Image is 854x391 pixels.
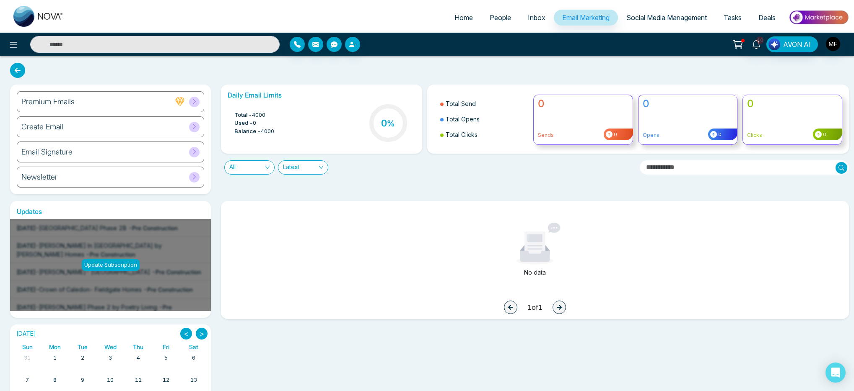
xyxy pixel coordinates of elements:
[21,342,34,352] a: Sunday
[152,352,180,374] td: September 5, 2025
[538,98,628,110] h4: 0
[283,161,323,174] span: Latest
[131,342,145,352] a: Thursday
[746,36,766,51] a: 10
[82,259,140,271] div: Update Subscription
[825,363,846,383] div: Open Intercom Messenger
[481,10,519,26] a: People
[163,352,169,364] a: September 5, 2025
[618,10,715,26] a: Social Media Management
[13,6,64,27] img: Nova CRM Logo
[187,342,200,352] a: Saturday
[758,13,776,22] span: Deals
[766,36,818,52] button: AVON AI
[79,374,86,386] a: September 9, 2025
[231,268,839,277] div: No data
[52,352,58,364] a: September 1, 2025
[13,352,41,374] td: August 31, 2025
[756,36,764,44] span: 10
[717,131,722,138] span: 0
[161,342,171,352] a: Friday
[750,10,784,26] a: Deals
[715,10,750,26] a: Tasks
[229,161,270,174] span: All
[724,13,742,22] span: Tasks
[643,131,733,139] p: Opens
[387,118,395,129] span: %
[562,13,610,22] span: Email Marketing
[41,352,69,374] td: September 1, 2025
[47,342,62,352] a: Monday
[125,352,152,374] td: September 4, 2025
[538,131,628,139] p: Sends
[234,119,253,127] span: Used -
[527,302,543,312] span: 1 of 1
[528,13,545,22] span: Inbox
[21,172,57,182] h6: Newsletter
[13,330,36,337] h2: [DATE]
[613,131,617,138] span: 0
[261,127,274,136] span: 4000
[490,13,511,22] span: People
[180,352,208,374] td: September 6, 2025
[554,10,618,26] a: Email Marketing
[381,118,395,129] h3: 0
[21,97,75,106] h6: Premium Emails
[190,352,197,364] a: September 6, 2025
[783,39,811,49] span: AVON AI
[768,39,780,50] img: Lead Flow
[52,374,58,386] a: September 8, 2025
[440,111,529,127] li: Total Opens
[234,127,261,136] span: Balance -
[10,208,211,216] h6: Updates
[788,8,849,27] img: Market-place.gif
[822,131,826,138] span: 0
[180,328,192,340] button: <
[96,352,124,374] td: September 3, 2025
[24,374,31,386] a: September 7, 2025
[69,352,96,374] td: September 2, 2025
[440,127,529,142] li: Total Clicks
[228,91,415,99] h6: Daily Email Limits
[21,122,63,131] h6: Create Email
[22,352,32,364] a: August 31, 2025
[253,119,256,127] span: 0
[454,13,473,22] span: Home
[626,13,707,22] span: Social Media Management
[446,10,481,26] a: Home
[519,10,554,26] a: Inbox
[440,96,529,111] li: Total Send
[643,98,733,110] h4: 0
[747,131,838,139] p: Clicks
[196,328,208,340] button: >
[135,352,142,364] a: September 4, 2025
[103,342,118,352] a: Wednesday
[79,352,86,364] a: September 2, 2025
[189,374,199,386] a: September 13, 2025
[76,342,89,352] a: Tuesday
[105,374,115,386] a: September 10, 2025
[826,37,840,51] img: User Avatar
[252,111,265,119] span: 4000
[747,98,838,110] h4: 0
[21,147,73,157] h6: Email Signature
[161,374,171,386] a: September 12, 2025
[107,352,114,364] a: September 3, 2025
[133,374,143,386] a: September 11, 2025
[234,111,252,119] span: Total -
